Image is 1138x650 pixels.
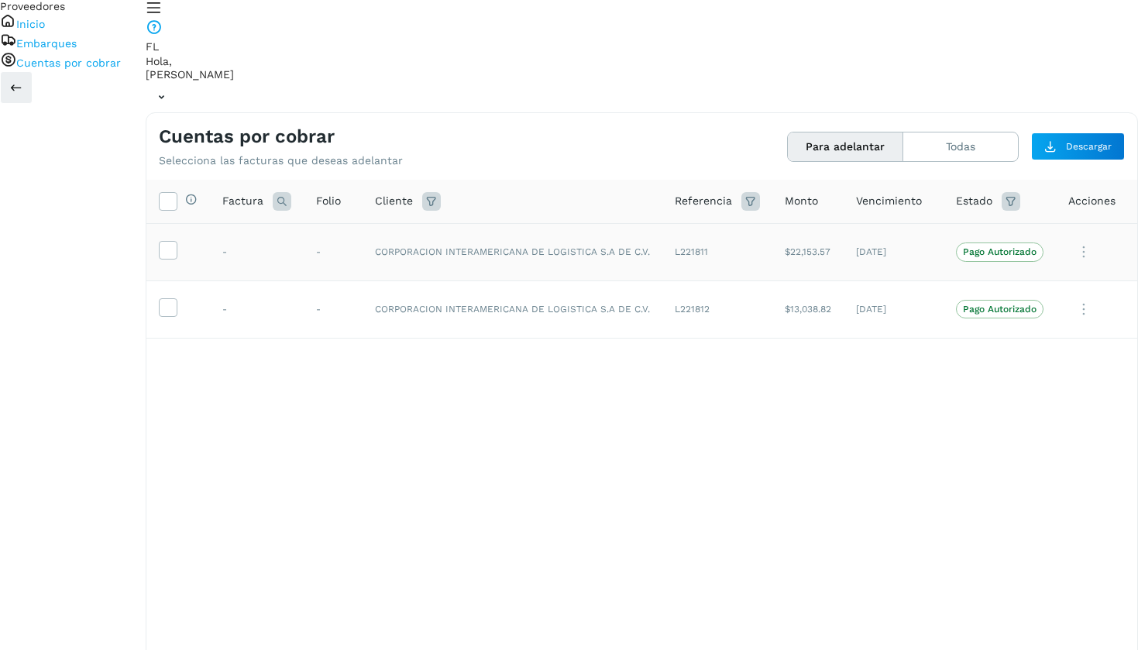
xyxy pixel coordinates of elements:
[956,193,992,209] span: Estado
[304,280,363,338] td: -
[304,223,363,280] td: -
[662,223,772,280] td: L221811
[844,280,944,338] td: [DATE]
[662,280,772,338] td: L221812
[375,193,413,209] span: Cliente
[788,132,903,161] button: Para adelantar
[16,37,77,50] a: Embarques
[16,57,121,69] a: Cuentas por cobrar
[1068,193,1116,209] span: Acciones
[675,193,732,209] span: Referencia
[16,18,45,30] a: Inicio
[772,223,844,280] td: $22,153.57
[159,154,403,167] p: Selecciona las facturas que deseas adelantar
[963,246,1037,257] p: Pago Autorizado
[856,193,922,209] span: Vencimiento
[363,223,662,280] td: CORPORACION INTERAMERICANA DE LOGISTICA S.A DE C.V.
[146,68,1138,81] p: Fabian Lopez Calva
[1031,132,1125,160] button: Descargar
[963,304,1037,315] p: Pago Autorizado
[363,280,662,338] td: CORPORACION INTERAMERICANA DE LOGISTICA S.A DE C.V.
[1066,139,1112,153] span: Descargar
[222,193,263,209] span: Factura
[844,223,944,280] td: [DATE]
[785,193,818,209] span: Monto
[210,280,304,338] td: -
[146,55,1138,68] p: Hola,
[159,126,335,148] h4: Cuentas por cobrar
[903,132,1018,161] button: Todas
[316,193,341,209] span: Folio
[772,280,844,338] td: $13,038.82
[210,223,304,280] td: -
[146,40,159,53] span: FL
